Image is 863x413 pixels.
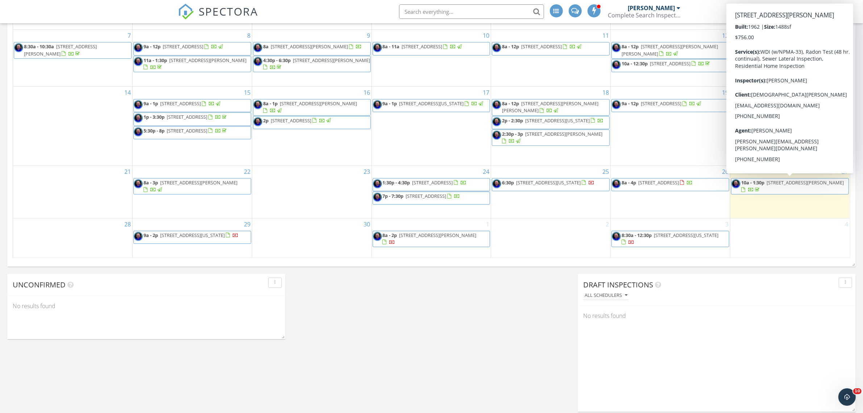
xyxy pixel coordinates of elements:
[502,131,602,144] a: 2:30p - 3p [STREET_ADDRESS][PERSON_NAME]
[721,87,730,98] a: Go to September 19, 2025
[365,30,372,41] a: Go to September 9, 2025
[160,179,237,186] span: [STREET_ADDRESS][PERSON_NAME]
[253,43,262,52] img: 10cbd88a34124807bb8fa2dacaeda74f.jpeg
[134,100,143,109] img: 10cbd88a34124807bb8fa2dacaeda74f.jpeg
[167,114,207,120] span: [STREET_ADDRESS]
[242,87,252,98] a: Go to September 15, 2025
[280,100,357,107] span: [STREET_ADDRESS][PERSON_NAME]
[491,218,611,257] td: Go to October 2, 2025
[399,4,544,19] input: Search everything...
[492,99,610,115] a: 8a - 12p [STREET_ADDRESS][PERSON_NAME][PERSON_NAME]
[601,87,610,98] a: Go to September 18, 2025
[492,43,501,52] img: 10cbd88a34124807bb8fa2dacaeda74f.jpeg
[731,178,849,195] a: 10a - 1:30p [STREET_ADDRESS][PERSON_NAME]
[253,57,262,66] img: 10cbd88a34124807bb8fa2dacaeda74f.jpeg
[144,43,161,50] span: 9a - 12p
[502,100,598,114] a: 8a - 12p [STREET_ADDRESS][PERSON_NAME][PERSON_NAME]
[731,100,740,109] img: 10cbd88a34124807bb8fa2dacaeda74f.jpeg
[126,30,132,41] a: Go to September 7, 2025
[843,218,850,230] a: Go to October 4, 2025
[650,60,690,67] span: [STREET_ADDRESS]
[383,193,404,199] span: 7p - 7:30p
[144,100,221,107] a: 9a - 1p [STREET_ADDRESS]
[838,388,856,406] iframe: Intercom live chat
[178,4,194,20] img: The Best Home Inspection Software - Spectora
[373,178,490,191] a: 1:30p - 4:30p [STREET_ADDRESS]
[638,179,679,186] span: [STREET_ADDRESS]
[263,117,269,124] span: 2p
[133,231,251,244] a: 9a - 2p [STREET_ADDRESS][US_STATE]
[144,127,228,134] a: 5:30p - 8p [STREET_ADDRESS]
[578,306,856,326] div: No results found
[840,166,850,177] a: Go to September 27, 2025
[263,43,362,50] a: 8a [STREET_ADDRESS][PERSON_NAME]
[622,232,718,245] a: 8:30a - 12:30p [STREET_ADDRESS][US_STATE]
[622,43,718,57] a: 8a - 12p [STREET_ADDRESS][PERSON_NAME][PERSON_NAME]
[521,43,562,50] span: [STREET_ADDRESS]
[163,43,203,50] span: [STREET_ADDRESS]
[373,43,382,52] img: 10cbd88a34124807bb8fa2dacaeda74f.jpeg
[481,87,491,98] a: Go to September 17, 2025
[178,10,258,25] a: SPECTORA
[372,165,491,218] td: Go to September 24, 2025
[144,100,158,107] span: 9a - 1p
[628,4,675,12] div: [PERSON_NAME]
[252,165,372,218] td: Go to September 23, 2025
[252,218,372,257] td: Go to September 30, 2025
[383,179,467,186] a: 1:30p - 4:30p [STREET_ADDRESS]
[242,218,252,230] a: Go to September 29, 2025
[585,293,627,298] div: All schedulers
[133,218,252,257] td: Go to September 29, 2025
[612,179,621,188] img: 10cbd88a34124807bb8fa2dacaeda74f.jpeg
[383,179,410,186] span: 1:30p - 4:30p
[608,12,681,19] div: Complete Search Inspection LLC
[373,192,490,205] a: 7p - 7:30p [STREET_ADDRESS]
[13,165,133,218] td: Go to September 21, 2025
[253,42,371,55] a: 8a [STREET_ADDRESS][PERSON_NAME]
[485,218,491,230] a: Go to October 1, 2025
[199,4,258,19] span: SPECTORA
[144,57,167,64] span: 11a - 1:30p
[853,388,862,394] span: 10
[246,30,252,41] a: Go to September 8, 2025
[730,165,850,218] td: Go to September 27, 2025
[133,30,252,87] td: Go to September 8, 2025
[24,43,97,57] span: [STREET_ADDRESS][PERSON_NAME]
[491,30,611,87] td: Go to September 11, 2025
[362,218,372,230] a: Go to September 30, 2025
[502,43,582,50] a: 8a - 12p [STREET_ADDRESS]
[583,280,653,290] span: Draft Inspections
[13,280,66,290] span: Unconfirmed
[133,126,251,139] a: 5:30p - 8p [STREET_ADDRESS]
[253,116,371,129] a: 2p [STREET_ADDRESS]
[502,131,523,137] span: 2:30p - 3p
[144,179,158,186] span: 8a - 3p
[242,166,252,177] a: Go to September 22, 2025
[133,56,251,72] a: 11a - 1:30p [STREET_ADDRESS][PERSON_NAME]
[412,179,453,186] span: [STREET_ADDRESS]
[13,30,133,87] td: Go to September 7, 2025
[622,179,693,186] a: 8a - 4p [STREET_ADDRESS]
[133,178,251,195] a: 8a - 3p [STREET_ADDRESS][PERSON_NAME]
[144,179,237,193] a: 8a - 3p [STREET_ADDRESS][PERSON_NAME]
[271,117,311,124] span: [STREET_ADDRESS]
[622,232,652,238] span: 8:30a - 12:30p
[492,116,610,129] a: 2p - 2:30p [STREET_ADDRESS][US_STATE]
[611,178,729,191] a: 8a - 4p [STREET_ADDRESS]
[144,114,228,120] a: 1p - 3:30p [STREET_ADDRESS]
[383,43,463,50] a: 8a - 11a [STREET_ADDRESS]
[840,30,850,41] a: Go to September 13, 2025
[481,30,491,41] a: Go to September 10, 2025
[622,43,639,50] span: 8a - 12p
[612,60,621,69] img: 10cbd88a34124807bb8fa2dacaeda74f.jpeg
[502,179,514,186] span: 6:30p
[622,60,711,67] a: 10a - 12:30p [STREET_ADDRESS]
[721,30,730,41] a: Go to September 12, 2025
[383,100,485,107] a: 9a - 1p [STREET_ADDRESS][US_STATE]
[583,291,629,300] button: All schedulers
[611,42,729,58] a: 8a - 12p [STREET_ADDRESS][PERSON_NAME][PERSON_NAME]
[502,100,598,114] span: [STREET_ADDRESS][PERSON_NAME][PERSON_NAME]
[492,130,610,146] a: 2:30p - 3p [STREET_ADDRESS][PERSON_NAME]
[167,127,207,134] span: [STREET_ADDRESS]
[7,296,285,316] div: No results found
